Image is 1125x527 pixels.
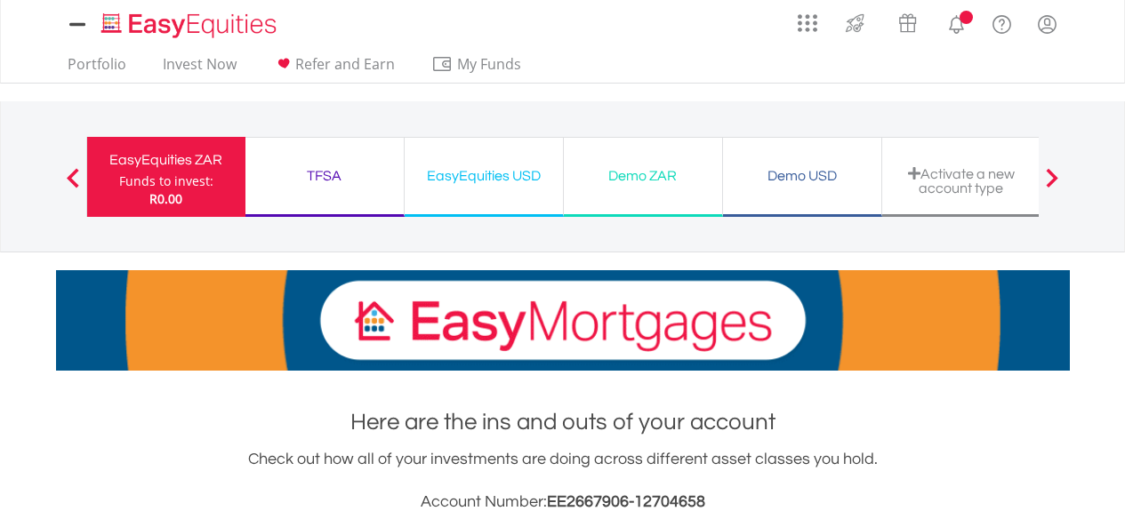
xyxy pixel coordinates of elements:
img: thrive-v2.svg [840,9,870,37]
span: Refer and Earn [295,54,395,74]
img: grid-menu-icon.svg [798,13,817,33]
a: Refer and Earn [266,55,402,83]
div: Activate a new account type [893,166,1030,196]
div: EasyEquities USD [415,164,552,188]
div: Check out how all of your investments are doing across different asset classes you hold. [56,447,1070,515]
div: Demo USD [734,164,871,188]
a: Home page [94,4,284,40]
a: Invest Now [156,55,244,83]
a: Vouchers [881,4,934,37]
div: EasyEquities ZAR [98,148,235,172]
span: R0.00 [149,190,182,207]
a: AppsGrid [786,4,829,33]
div: Funds to invest: [119,172,213,190]
a: Portfolio [60,55,133,83]
h3: Account Number: [56,490,1070,515]
div: TFSA [256,164,393,188]
img: EasyEquities_Logo.png [98,11,284,40]
a: Notifications [934,4,979,40]
span: My Funds [431,52,548,76]
img: EasyMortage Promotion Banner [56,270,1070,371]
a: My Profile [1025,4,1070,44]
div: Demo ZAR [575,164,711,188]
a: FAQ's and Support [979,4,1025,40]
span: EE2667906-12704658 [547,493,705,510]
h1: Here are the ins and outs of your account [56,406,1070,438]
img: vouchers-v2.svg [893,9,922,37]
